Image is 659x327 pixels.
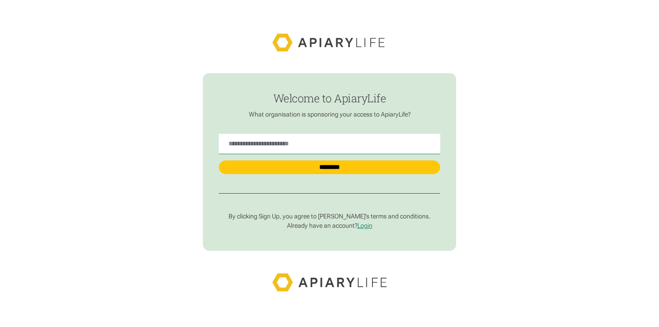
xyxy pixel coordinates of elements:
h1: Welcome to ApiaryLife [219,92,440,104]
p: Already have an account? [219,222,440,230]
a: Login [357,222,372,229]
p: By clicking Sign Up, you agree to [PERSON_NAME]’s terms and conditions. [219,213,440,221]
form: find-employer [203,73,456,250]
p: What organisation is sponsoring your access to ApiaryLife? [219,111,440,119]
